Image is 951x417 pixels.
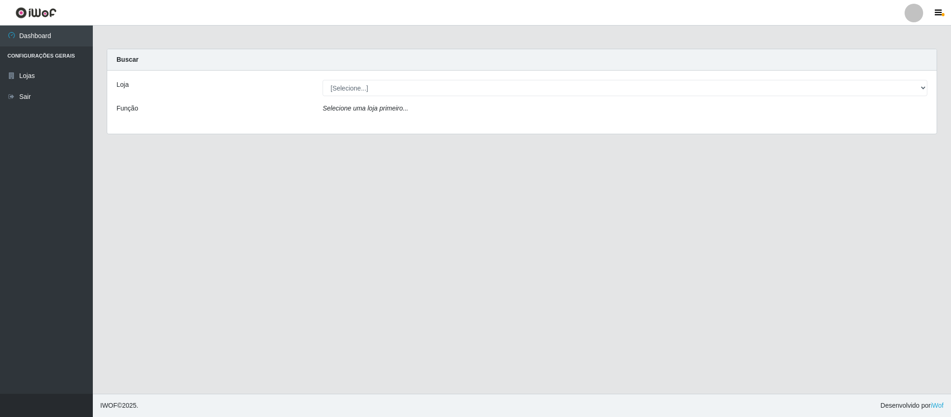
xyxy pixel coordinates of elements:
[100,402,117,409] span: IWOF
[116,56,138,63] strong: Buscar
[100,401,138,410] span: © 2025 .
[323,104,408,112] i: Selecione uma loja primeiro...
[15,7,57,19] img: CoreUI Logo
[880,401,944,410] span: Desenvolvido por
[931,402,944,409] a: iWof
[116,80,129,90] label: Loja
[116,104,138,113] label: Função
